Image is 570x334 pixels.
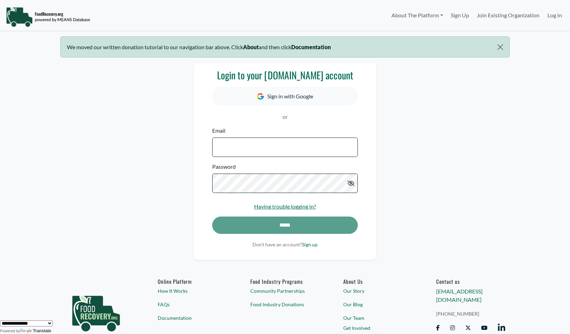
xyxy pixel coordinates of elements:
h6: Online Platform [158,278,227,284]
a: Our Story [343,287,412,295]
div: We moved our written donation tutorial to our navigation bar above. Click and then click [60,36,510,58]
h6: Food Industry Programs [250,278,319,284]
a: How It Works [158,287,227,295]
a: [PHONE_NUMBER] [436,310,505,317]
h6: Contact us [436,278,505,284]
a: Log In [544,8,566,22]
a: About The Platform [387,8,447,22]
p: Don't have an account? [212,241,358,248]
p: or [212,113,358,121]
a: Documentation [158,314,227,322]
a: Sign Up [447,8,473,22]
a: FAQs [158,301,227,308]
label: Password [212,162,236,171]
a: Community Partnerships [250,287,319,295]
a: [EMAIL_ADDRESS][DOMAIN_NAME] [436,288,483,303]
label: Email [212,126,225,135]
a: Join Existing Organization [473,8,543,22]
b: Documentation [291,44,331,50]
img: Google Translate [20,329,33,334]
h3: Login to your [DOMAIN_NAME] account [212,69,358,81]
a: About Us [343,278,412,284]
a: Our Blog [343,301,412,308]
img: NavigationLogo_FoodRecovery-91c16205cd0af1ed486a0f1a7774a6544ea792ac00100771e7dd3ec7c0e58e41.png [6,7,90,27]
a: Sign up [302,241,318,247]
button: Close [492,37,509,58]
button: Sign in with Google [212,87,358,106]
a: Food Industry Donations [250,301,319,308]
a: Having trouble logging in? [254,203,316,210]
a: Translate [20,328,51,333]
a: Our Team [343,314,412,322]
img: Google Icon [257,93,264,100]
b: About [243,44,259,50]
